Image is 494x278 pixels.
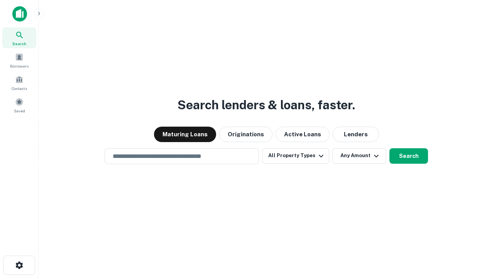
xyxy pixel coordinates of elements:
[12,6,27,22] img: capitalize-icon.png
[332,148,386,164] button: Any Amount
[333,127,379,142] button: Lenders
[455,216,494,253] iframe: Chat Widget
[10,63,29,69] span: Borrowers
[219,127,272,142] button: Originations
[12,41,26,47] span: Search
[12,85,27,92] span: Contacts
[154,127,216,142] button: Maturing Loans
[276,127,330,142] button: Active Loans
[2,50,36,71] a: Borrowers
[262,148,329,164] button: All Property Types
[14,108,25,114] span: Saved
[178,96,355,114] h3: Search lenders & loans, faster.
[2,27,36,48] a: Search
[2,72,36,93] a: Contacts
[2,95,36,115] a: Saved
[389,148,428,164] button: Search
